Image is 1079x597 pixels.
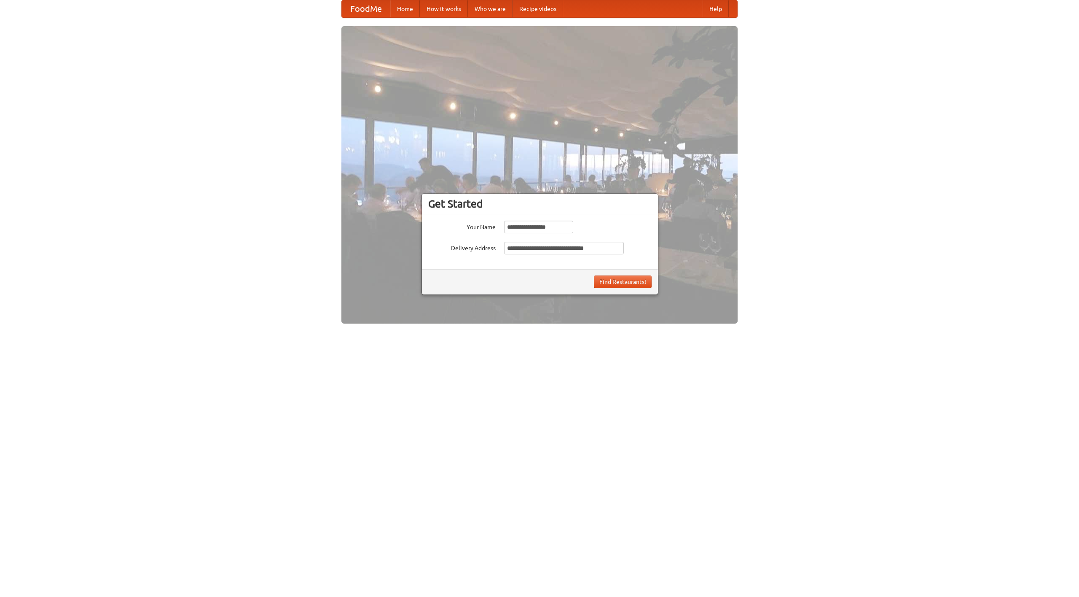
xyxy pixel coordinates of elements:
button: Find Restaurants! [594,276,652,288]
label: Delivery Address [428,242,496,252]
a: Home [390,0,420,17]
h3: Get Started [428,197,652,210]
a: Help [703,0,729,17]
a: How it works [420,0,468,17]
a: Recipe videos [513,0,563,17]
a: FoodMe [342,0,390,17]
a: Who we are [468,0,513,17]
label: Your Name [428,221,496,231]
